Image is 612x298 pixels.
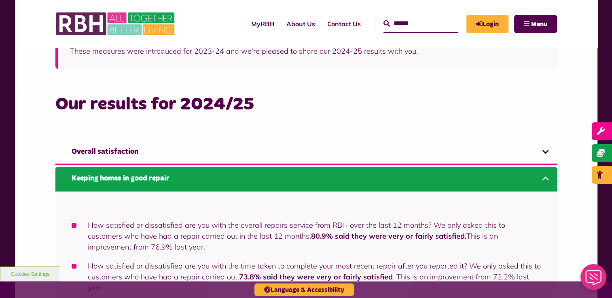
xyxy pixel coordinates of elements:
button: Navigation [514,15,557,33]
h3: Our results for 2024/25 [55,93,557,116]
li: How satisfied or dissatisfied are you with the overall repairs service from RBH over the last 12 ... [72,220,541,252]
p: These measures were introduced for 2023-24 and we're pleased to share our 2024-25 results with you. [70,46,545,57]
input: Search [383,15,458,32]
a: MyRBH [466,15,508,33]
img: RBH [55,8,177,40]
strong: 80.9% said they were very or fairly satisfied. [311,231,466,241]
a: Contact Us [321,13,367,35]
a: Overall satisfaction [55,140,557,165]
button: Language & Accessibility [254,283,354,296]
a: Keeping homes in good repair [55,167,557,191]
li: How satisfied or dissatisfied are you with the time taken to complete your most recent repair aft... [72,260,541,293]
a: MyRBH [245,13,280,35]
a: About Us [280,13,321,35]
span: Menu [531,21,547,27]
iframe: Netcall Web Assistant for live chat [576,262,612,298]
strong: 73.8% said they were very or fairly satisfied [239,272,393,281]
